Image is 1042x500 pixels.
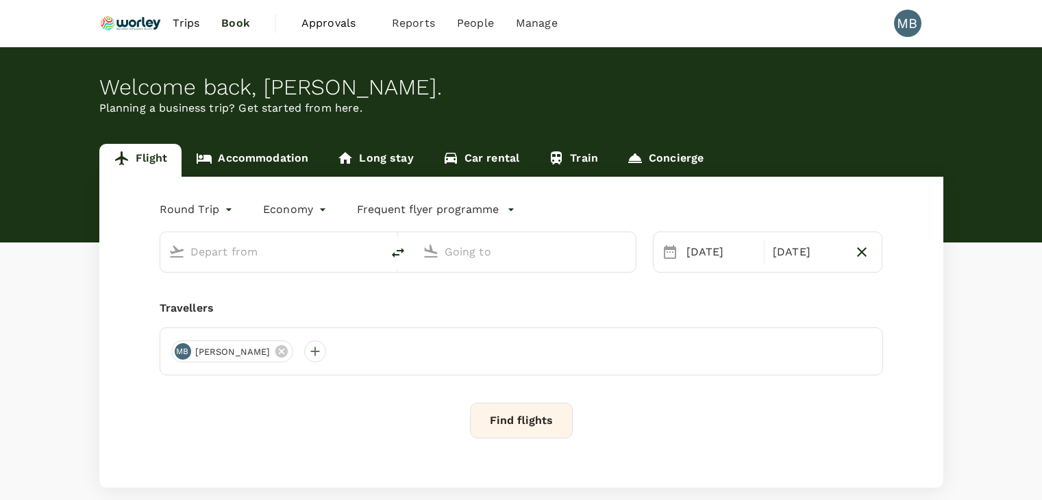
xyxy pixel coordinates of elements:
span: Approvals [301,15,370,32]
a: Long stay [323,144,427,177]
div: Round Trip [160,199,236,221]
p: Planning a business trip? Get started from here. [99,100,943,116]
button: Open [626,250,629,253]
button: Open [372,250,375,253]
span: Book [221,15,250,32]
div: Economy [263,199,330,221]
input: Depart from [190,241,353,262]
span: Reports [392,15,435,32]
a: Concierge [612,144,718,177]
div: [DATE] [681,238,761,266]
a: Car rental [428,144,534,177]
div: Welcome back , [PERSON_NAME] . [99,75,943,100]
img: Ranhill Worley Sdn Bhd [99,8,162,38]
span: [PERSON_NAME] [187,345,279,359]
span: Trips [173,15,199,32]
span: People [457,15,494,32]
div: MB[PERSON_NAME] [171,340,294,362]
a: Accommodation [182,144,323,177]
div: Travellers [160,300,883,316]
button: Find flights [470,403,573,438]
input: Going to [445,241,607,262]
div: [DATE] [767,238,847,266]
button: Frequent flyer programme [357,201,515,218]
span: Manage [516,15,558,32]
div: MB [175,343,191,360]
p: Frequent flyer programme [357,201,499,218]
div: MB [894,10,921,37]
button: delete [382,236,414,269]
a: Flight [99,144,182,177]
a: Train [534,144,612,177]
